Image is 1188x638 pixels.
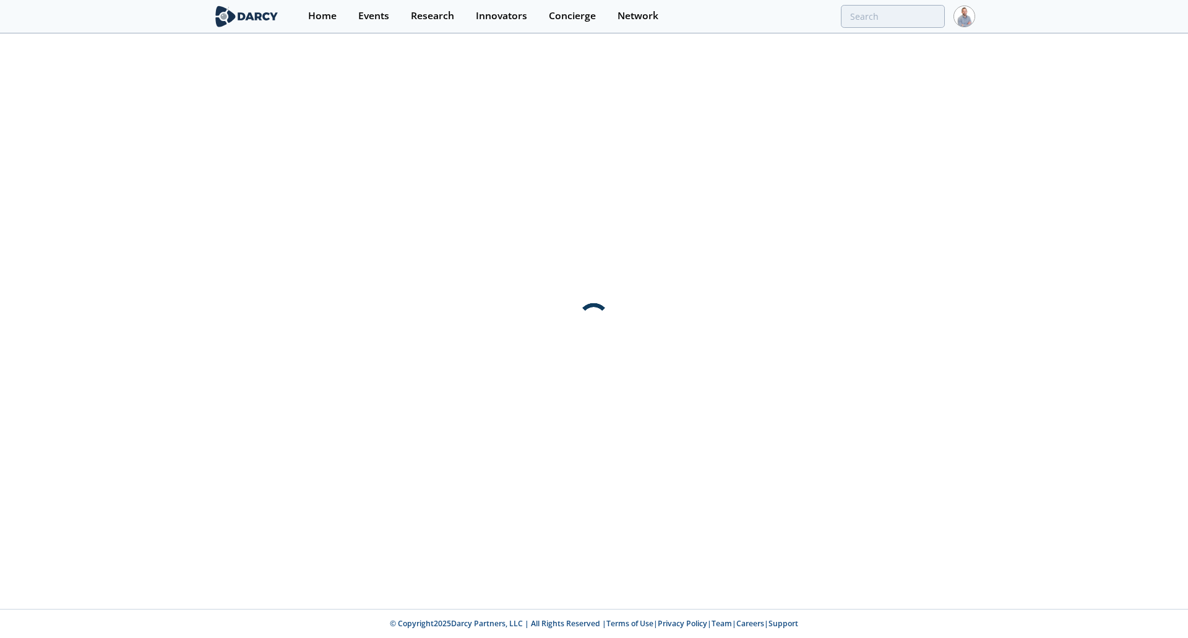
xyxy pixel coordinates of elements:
img: logo-wide.svg [213,6,280,27]
a: Terms of Use [606,618,653,629]
div: Research [411,11,454,21]
div: Concierge [549,11,596,21]
div: Innovators [476,11,527,21]
div: Events [358,11,389,21]
a: Team [712,618,732,629]
div: Network [618,11,658,21]
a: Privacy Policy [658,618,707,629]
img: Profile [953,6,975,27]
div: Home [308,11,337,21]
input: Advanced Search [841,5,945,28]
a: Support [768,618,798,629]
p: © Copyright 2025 Darcy Partners, LLC | All Rights Reserved | | | | | [136,618,1052,629]
a: Careers [736,618,764,629]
